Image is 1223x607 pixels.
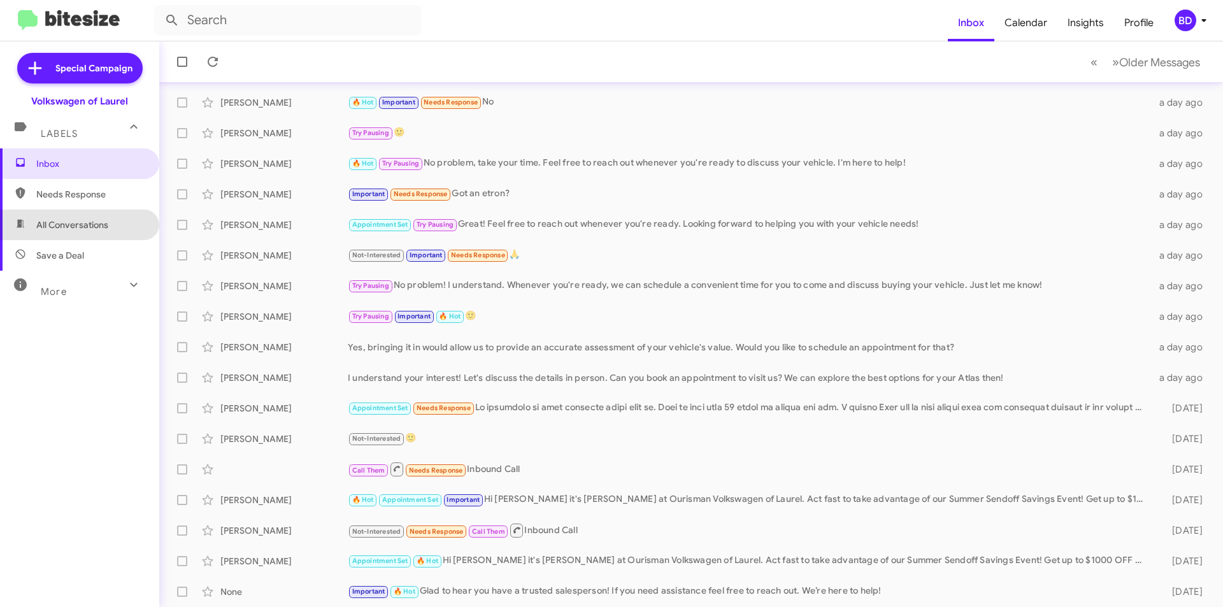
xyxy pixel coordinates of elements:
span: » [1112,54,1119,70]
span: Needs Response [451,251,505,259]
div: [PERSON_NAME] [220,341,348,353]
div: BD [1175,10,1196,31]
div: [DATE] [1152,402,1213,415]
div: a day ago [1152,310,1213,323]
div: Hi [PERSON_NAME] it's [PERSON_NAME] at Ourisman Volkswagen of Laurel. Act fast to take advantage ... [348,553,1152,568]
input: Search [154,5,422,36]
div: [PERSON_NAME] [220,249,348,262]
nav: Page navigation example [1084,49,1208,75]
div: a day ago [1152,371,1213,384]
span: All Conversations [36,218,108,231]
div: [PERSON_NAME] [220,494,348,506]
span: Labels [41,128,78,139]
span: Important [447,496,480,504]
span: Appointment Set [352,404,408,412]
span: Try Pausing [352,312,389,320]
div: [DATE] [1152,585,1213,598]
div: [PERSON_NAME] [220,157,348,170]
span: Needs Response [409,466,463,475]
span: Save a Deal [36,249,84,262]
div: a day ago [1152,96,1213,109]
span: Not-Interested [352,251,401,259]
div: Lo ipsumdolo si amet consecte adipi elit se. Doei te inci utla 59 etdol ma aliqua eni adm. V quis... [348,401,1152,415]
span: Older Messages [1119,55,1200,69]
span: Needs Response [417,404,471,412]
div: [PERSON_NAME] [220,402,348,415]
span: Needs Response [36,188,145,201]
span: Important [352,190,385,198]
div: None [220,585,348,598]
a: Profile [1114,4,1164,41]
a: Inbox [948,4,994,41]
div: Inbound Call [348,522,1152,538]
div: Got an etron? [348,187,1152,201]
div: [PERSON_NAME] [220,96,348,109]
span: Call Them [352,466,385,475]
span: Needs Response [410,527,464,536]
span: « [1091,54,1098,70]
span: Appointment Set [352,220,408,229]
a: Insights [1057,4,1114,41]
span: Needs Response [424,98,478,106]
span: 🔥 Hot [352,98,374,106]
button: BD [1164,10,1209,31]
div: Volkswagen of Laurel [31,95,128,108]
div: No problem! I understand. Whenever you're ready, we can schedule a convenient time for you to com... [348,278,1152,293]
div: [PERSON_NAME] [220,432,348,445]
div: 🙂 [348,125,1152,140]
div: a day ago [1152,280,1213,292]
div: 🙏 [348,248,1152,262]
div: a day ago [1152,249,1213,262]
span: 🔥 Hot [352,159,374,168]
span: Important [352,587,385,596]
div: I understand your interest! Let's discuss the details in person. Can you book an appointment to v... [348,371,1152,384]
div: No problem, take your time. Feel free to reach out whenever you're ready to discuss your vehicle.... [348,156,1152,171]
span: 🔥 Hot [417,557,438,565]
div: [PERSON_NAME] [220,188,348,201]
div: [PERSON_NAME] [220,555,348,568]
div: 🙂 [348,431,1152,446]
div: [DATE] [1152,494,1213,506]
span: Important [397,312,431,320]
div: [PERSON_NAME] [220,371,348,384]
span: Try Pausing [382,159,419,168]
div: [PERSON_NAME] [220,310,348,323]
span: Try Pausing [352,129,389,137]
span: Important [382,98,415,106]
div: a day ago [1152,341,1213,353]
span: More [41,286,67,297]
a: Calendar [994,4,1057,41]
div: [DATE] [1152,463,1213,476]
span: Special Campaign [55,62,132,75]
a: Special Campaign [17,53,143,83]
div: [PERSON_NAME] [220,218,348,231]
span: Try Pausing [352,282,389,290]
span: Appointment Set [382,496,438,504]
div: Great! Feel free to reach out whenever you're ready. Looking forward to helping you with your veh... [348,217,1152,232]
span: Call Them [472,527,505,536]
span: Important [410,251,443,259]
div: 🙂 [348,309,1152,324]
span: 🔥 Hot [352,496,374,504]
div: [PERSON_NAME] [220,127,348,139]
div: a day ago [1152,218,1213,231]
span: 🔥 Hot [439,312,461,320]
span: Inbox [36,157,145,170]
span: Not-Interested [352,527,401,536]
div: [PERSON_NAME] [220,280,348,292]
div: [PERSON_NAME] [220,524,348,537]
div: a day ago [1152,188,1213,201]
div: [DATE] [1152,432,1213,445]
div: Yes, bringing it in would allow us to provide an accurate assessment of your vehicle's value. Wou... [348,341,1152,353]
span: Try Pausing [417,220,454,229]
span: Needs Response [394,190,448,198]
div: a day ago [1152,127,1213,139]
span: 🔥 Hot [394,587,415,596]
div: [DATE] [1152,524,1213,537]
button: Next [1105,49,1208,75]
div: Glad to hear you have a trusted salesperson! If you need assistance feel free to reach out. We’re... [348,584,1152,599]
